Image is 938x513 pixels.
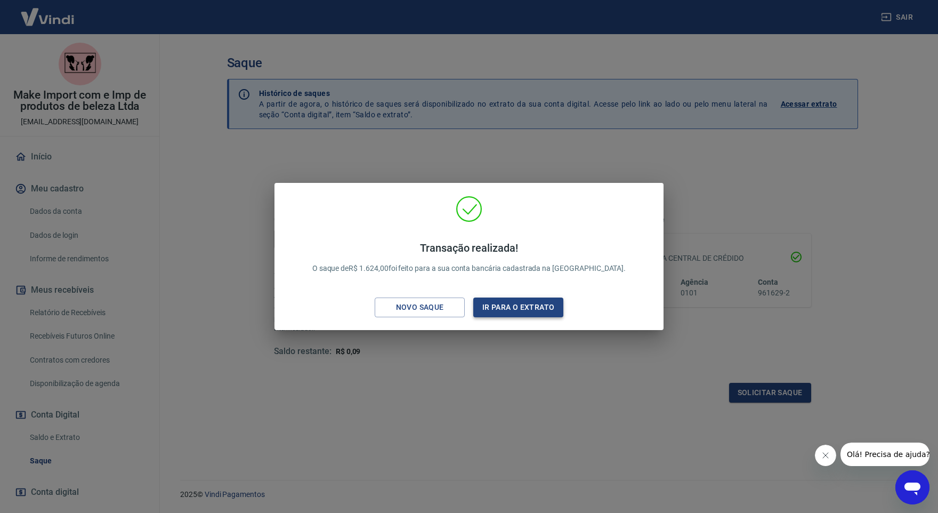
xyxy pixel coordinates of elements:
span: Olá! Precisa de ajuda? [6,7,90,16]
button: Novo saque [375,298,465,317]
div: Novo saque [383,301,457,314]
p: O saque de R$ 1.624,00 foi feito para a sua conta bancária cadastrada na [GEOGRAPHIC_DATA]. [312,242,626,274]
h4: Transação realizada! [312,242,626,254]
iframe: Fechar mensagem [815,445,836,466]
button: Ir para o extrato [473,298,563,317]
iframe: Mensagem da empresa [840,443,929,466]
iframe: Botão para abrir a janela de mensagens [895,470,929,504]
